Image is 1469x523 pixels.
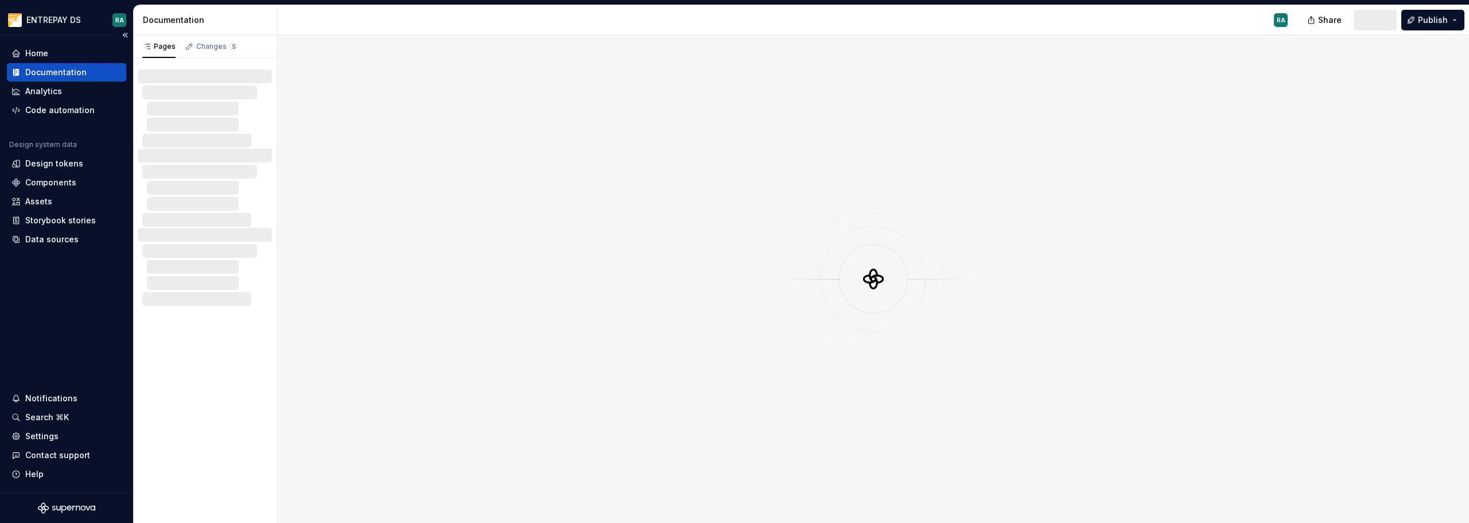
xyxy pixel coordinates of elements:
[25,234,79,245] div: Data sources
[1277,16,1285,25] div: RA
[38,502,95,514] svg: Supernova Logo
[7,427,126,445] a: Settings
[25,431,59,442] div: Settings
[7,408,126,427] button: Search ⌘K
[26,14,81,26] div: ENTREPAY DS
[25,196,52,207] div: Assets
[9,140,77,149] div: Design system data
[25,48,48,59] div: Home
[1401,10,1464,30] button: Publish
[143,14,272,26] div: Documentation
[25,450,90,461] div: Contact support
[7,230,126,249] a: Data sources
[25,67,87,78] div: Documentation
[142,42,176,51] div: Pages
[7,465,126,483] button: Help
[7,154,126,173] a: Design tokens
[7,192,126,211] a: Assets
[229,42,238,51] span: 5
[1301,10,1349,30] button: Share
[7,173,126,192] a: Components
[25,468,44,480] div: Help
[7,44,126,63] a: Home
[117,27,133,43] button: Collapse sidebar
[25,412,69,423] div: Search ⌘K
[7,101,126,119] a: Code automation
[25,393,77,404] div: Notifications
[2,7,131,32] button: ENTREPAY DSRA
[25,104,95,116] div: Code automation
[196,42,238,51] div: Changes
[115,16,124,25] div: RA
[7,82,126,100] a: Analytics
[25,158,83,169] div: Design tokens
[7,63,126,82] a: Documentation
[7,389,126,408] button: Notifications
[1418,14,1448,26] span: Publish
[25,177,76,188] div: Components
[25,86,62,97] div: Analytics
[7,211,126,230] a: Storybook stories
[8,13,22,27] img: bf57eda1-e70d-405f-8799-6995c3035d87.png
[7,446,126,464] button: Contact support
[1318,14,1342,26] span: Share
[25,215,96,226] div: Storybook stories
